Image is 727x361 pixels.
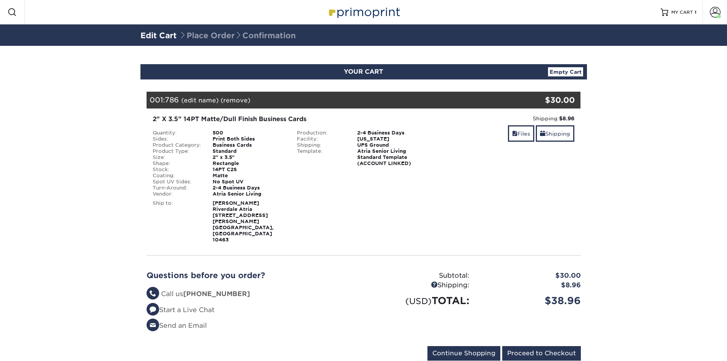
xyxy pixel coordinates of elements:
div: Print Both Sides [207,136,291,142]
strong: [PERSON_NAME] Riverdale Atria [STREET_ADDRESS][PERSON_NAME] [GEOGRAPHIC_DATA], [GEOGRAPHIC_DATA] ... [213,200,274,243]
div: Size: [147,154,207,160]
div: Product Type: [147,148,207,154]
div: $8.96 [475,280,587,290]
div: UPS Ground [351,142,436,148]
div: 2" X 3.5" 14PT Matte/Dull Finish Business Cards [153,115,430,124]
div: $30.00 [475,271,587,281]
div: Turn-Around: [147,185,207,191]
div: No Spot UV [207,179,291,185]
div: TOTAL: [364,293,475,308]
div: 001: [147,92,508,108]
small: (USD) [405,296,432,306]
a: (remove) [221,97,250,104]
div: Business Cards [207,142,291,148]
span: YOUR CART [344,68,383,75]
span: MY CART [671,9,693,16]
div: Product Category: [147,142,207,148]
div: [US_STATE] [351,136,436,142]
div: Shipping: [442,115,575,122]
span: files [512,131,517,137]
strong: [PHONE_NUMBER] [183,290,250,298]
a: Shipping [536,125,574,142]
input: Continue Shopping [427,346,500,361]
li: Call us [147,289,358,299]
div: Shipping: [364,280,475,290]
div: Rectangle [207,160,291,167]
div: Sides: [147,136,207,142]
div: Quantity: [147,130,207,136]
a: Start a Live Chat [147,306,214,314]
div: 2-4 Business Days [351,130,436,136]
div: 2-4 Business Days [207,185,291,191]
div: Spot UV Sides: [147,179,207,185]
div: Matte [207,173,291,179]
div: $38.96 [475,293,587,308]
div: Standard [207,148,291,154]
div: Shape: [147,160,207,167]
span: 1 [695,10,696,15]
span: Place Order Confirmation [179,31,296,40]
div: Coating: [147,173,207,179]
div: Ship to: [147,200,207,243]
div: Atria Senior Living [207,191,291,197]
a: (edit name) [181,97,219,104]
div: 2" x 3.5" [207,154,291,160]
div: 500 [207,130,291,136]
a: Files [508,125,534,142]
h2: Questions before you order? [147,271,358,280]
a: Send an Email [147,322,207,329]
a: Empty Cart [548,67,583,76]
div: Subtotal: [364,271,475,281]
div: Production: [291,130,351,136]
input: Proceed to Checkout [502,346,581,361]
div: Vendor: [147,191,207,197]
div: Stock: [147,167,207,173]
div: Facility: [291,136,351,142]
div: $30.00 [508,94,575,106]
div: Template: [291,148,351,167]
div: Shipping: [291,142,351,148]
span: shipping [540,131,545,137]
span: 786 [165,96,179,104]
img: Primoprint [326,4,402,20]
strong: $8.96 [559,115,574,121]
div: Atria Senior Living Standard Template (ACCOUNT LINKED) [351,148,436,167]
a: Edit Cart [140,31,177,40]
div: 14PT C2S [207,167,291,173]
